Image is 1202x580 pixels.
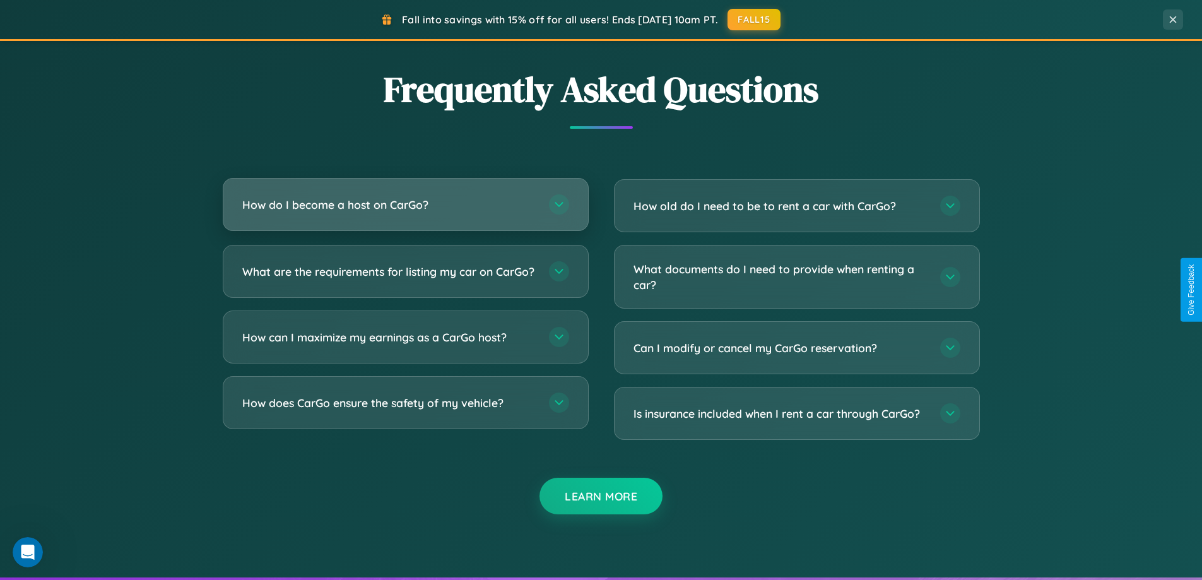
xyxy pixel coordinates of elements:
iframe: Intercom live chat [13,537,43,567]
h3: What documents do I need to provide when renting a car? [633,261,928,292]
h3: How old do I need to be to rent a car with CarGo? [633,198,928,214]
h3: Is insurance included when I rent a car through CarGo? [633,406,928,422]
span: Fall into savings with 15% off for all users! Ends [DATE] 10am PT. [402,13,718,26]
h2: Frequently Asked Questions [223,65,980,114]
h3: How does CarGo ensure the safety of my vehicle? [242,395,536,411]
h3: Can I modify or cancel my CarGo reservation? [633,340,928,356]
div: Give Feedback [1187,264,1196,316]
h3: How do I become a host on CarGo? [242,197,536,213]
h3: How can I maximize my earnings as a CarGo host? [242,329,536,345]
button: FALL15 [728,9,781,30]
h3: What are the requirements for listing my car on CarGo? [242,264,536,280]
button: Learn More [539,478,663,514]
